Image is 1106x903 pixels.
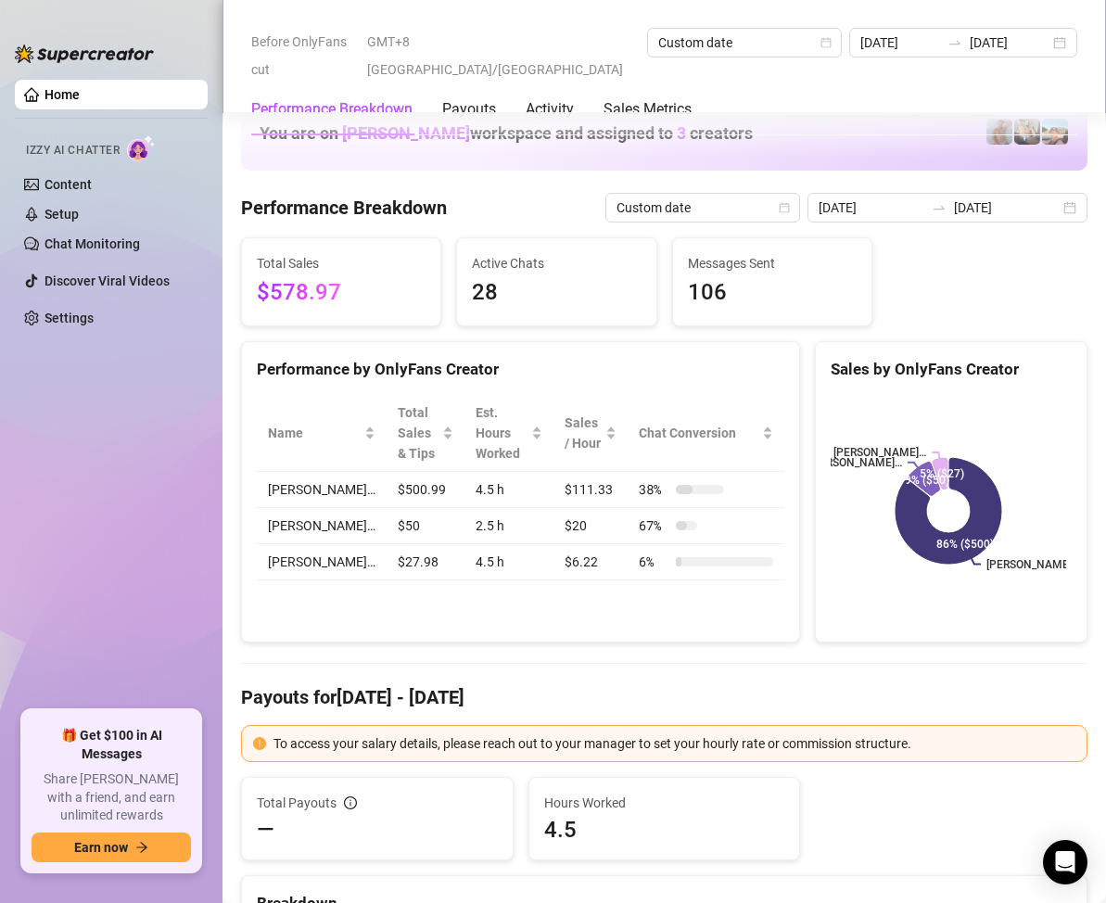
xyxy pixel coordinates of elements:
span: Before OnlyFans cut [251,28,356,83]
span: Hours Worked [544,793,785,813]
div: Est. Hours Worked [476,402,527,464]
span: calendar [779,202,790,213]
text: [PERSON_NAME]… [809,456,902,469]
div: Performance by OnlyFans Creator [257,357,784,382]
span: Custom date [617,194,789,222]
span: Active Chats [472,253,641,273]
span: info-circle [344,796,357,809]
span: Name [268,423,361,443]
th: Name [257,395,387,472]
td: $20 [553,508,629,544]
span: Chat Conversion [639,423,758,443]
span: calendar [820,37,832,48]
img: AI Chatter [127,134,156,161]
span: — [257,815,274,845]
td: $111.33 [553,472,629,508]
button: Earn nowarrow-right [32,833,191,862]
input: Start date [860,32,940,53]
span: to [932,200,947,215]
text: [PERSON_NAME]… [834,446,927,459]
span: Earn now [74,840,128,855]
td: $27.98 [387,544,464,580]
span: 38 % [639,479,668,500]
span: swap-right [932,200,947,215]
div: Payouts [442,98,496,121]
span: Total Sales & Tips [398,402,439,464]
div: Performance Breakdown [251,98,413,121]
td: 4.5 h [464,472,553,508]
td: 2.5 h [464,508,553,544]
td: $50 [387,508,464,544]
div: Sales by OnlyFans Creator [831,357,1072,382]
input: End date [970,32,1049,53]
div: Activity [526,98,574,121]
div: To access your salary details, please reach out to your manager to set your hourly rate or commis... [273,733,1075,754]
input: Start date [819,197,924,218]
span: 67 % [639,515,668,536]
span: 6 % [639,552,668,572]
span: swap-right [947,35,962,50]
div: Sales Metrics [604,98,692,121]
span: Total Sales [257,253,426,273]
a: Discover Viral Videos [44,273,170,288]
div: Open Intercom Messenger [1043,840,1087,884]
span: Messages Sent [688,253,857,273]
td: $500.99 [387,472,464,508]
td: [PERSON_NAME]… [257,544,387,580]
td: [PERSON_NAME]… [257,472,387,508]
span: Izzy AI Chatter [26,142,120,159]
span: 106 [688,275,857,311]
th: Sales / Hour [553,395,629,472]
span: 28 [472,275,641,311]
td: $6.22 [553,544,629,580]
a: Chat Monitoring [44,236,140,251]
span: to [947,35,962,50]
h4: Payouts for [DATE] - [DATE] [241,684,1087,710]
text: [PERSON_NAME]… [986,558,1079,571]
span: GMT+8 [GEOGRAPHIC_DATA]/[GEOGRAPHIC_DATA] [367,28,636,83]
a: Home [44,87,80,102]
span: $578.97 [257,275,426,311]
a: Content [44,177,92,192]
img: logo-BBDzfeDw.svg [15,45,154,63]
span: 🎁 Get $100 in AI Messages [32,727,191,763]
span: 4.5 [544,815,785,845]
input: End date [954,197,1060,218]
a: Settings [44,311,94,325]
th: Total Sales & Tips [387,395,464,472]
a: Setup [44,207,79,222]
th: Chat Conversion [628,395,784,472]
td: [PERSON_NAME]… [257,508,387,544]
span: Share [PERSON_NAME] with a friend, and earn unlimited rewards [32,770,191,825]
span: exclamation-circle [253,737,266,750]
td: 4.5 h [464,544,553,580]
span: arrow-right [135,841,148,854]
h4: Performance Breakdown [241,195,447,221]
span: Sales / Hour [565,413,603,453]
span: Total Payouts [257,793,337,813]
span: Custom date [658,29,831,57]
